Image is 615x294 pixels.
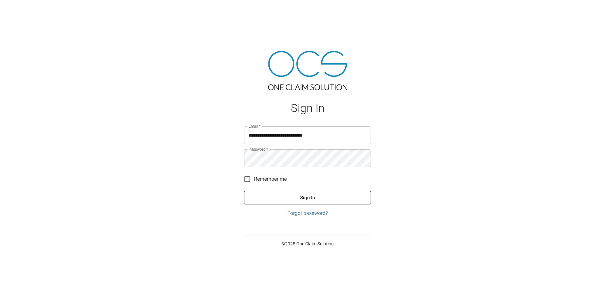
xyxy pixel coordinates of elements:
[244,241,371,247] p: © 2025 One Claim Solution
[244,191,371,204] button: Sign In
[254,175,287,183] span: Remember me
[244,210,371,217] a: Forgot password?
[8,4,33,17] img: ocs-logo-white-transparent.png
[268,51,347,90] img: ocs-logo-tra.png
[249,147,268,152] label: Password
[249,123,261,129] label: Email
[244,102,371,115] h1: Sign In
